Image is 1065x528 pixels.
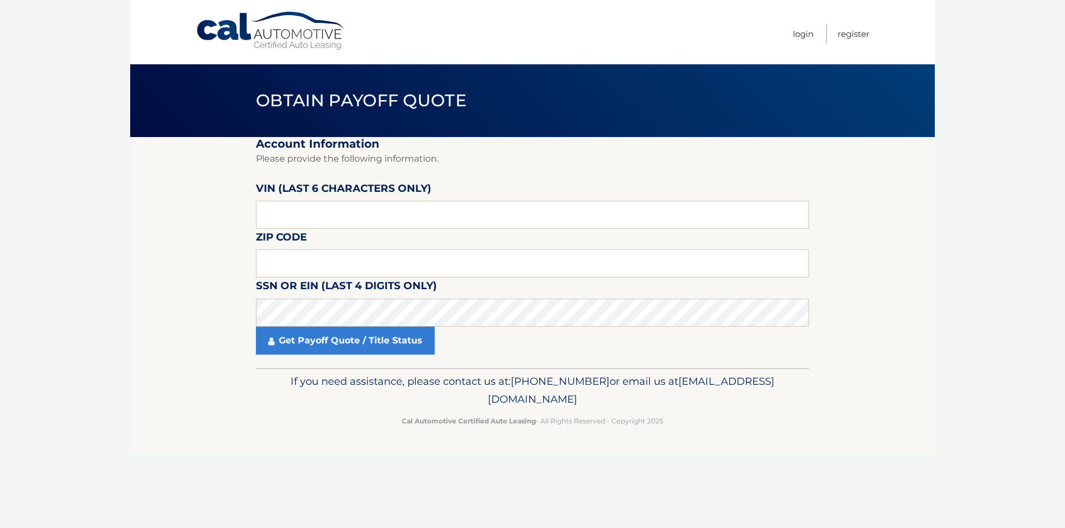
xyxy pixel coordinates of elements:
label: Zip Code [256,229,307,249]
span: Obtain Payoff Quote [256,90,467,111]
p: - All Rights Reserved - Copyright 2025 [263,415,802,427]
h2: Account Information [256,137,809,151]
span: [PHONE_NUMBER] [511,375,610,388]
strong: Cal Automotive Certified Auto Leasing [402,417,536,425]
a: Login [793,25,814,43]
a: Register [838,25,869,43]
a: Get Payoff Quote / Title Status [256,327,435,355]
p: Please provide the following information. [256,151,809,167]
label: SSN or EIN (last 4 digits only) [256,277,437,298]
a: Cal Automotive [196,11,346,51]
p: If you need assistance, please contact us at: or email us at [263,373,802,408]
label: VIN (last 6 characters only) [256,180,431,201]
